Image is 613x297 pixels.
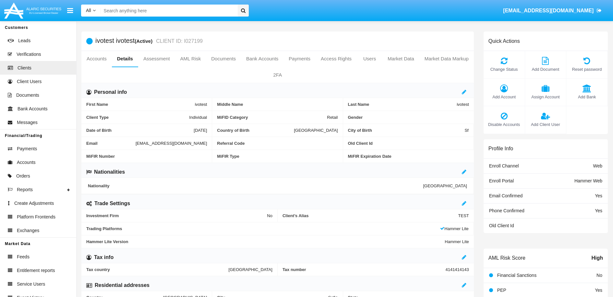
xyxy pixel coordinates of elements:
[497,273,536,278] span: Financial Sanctions
[419,51,474,67] a: Market Data Markup
[348,141,469,146] span: Old Client Id
[86,226,440,231] span: Trading Platforms
[528,66,563,72] span: Add Document
[17,145,37,152] span: Payments
[294,128,338,133] span: [GEOGRAPHIC_DATA]
[81,67,474,83] a: 2FA
[282,213,458,218] span: Client’s Alias
[382,51,419,67] a: Market Data
[17,78,42,85] span: Client Users
[229,267,272,272] span: [GEOGRAPHIC_DATA]
[503,8,594,13] span: [EMAIL_ADDRESS][DOMAIN_NAME]
[267,213,272,218] span: No
[595,193,602,198] span: Yes
[81,7,101,14] a: All
[591,254,603,262] span: High
[154,39,203,44] small: CLIENT ID: I027199
[497,288,506,293] span: PEP
[175,51,206,67] a: AML Risk
[316,51,357,67] a: Access Rights
[81,51,112,67] a: Accounts
[189,115,207,120] span: Individual
[528,94,563,100] span: Assign Account
[101,5,235,17] input: Search
[86,267,229,272] span: Tax country
[17,159,36,166] span: Accounts
[457,102,469,107] span: ivotest
[94,168,125,176] h6: Nationalities
[217,128,294,133] span: Country of Birth
[17,281,45,288] span: Service Users
[488,38,520,44] h6: Quick Actions
[595,288,602,293] span: Yes
[283,51,316,67] a: Payments
[94,89,127,96] h6: Personal info
[14,200,54,207] span: Create Adjustments
[489,163,519,168] span: Enroll Channel
[17,214,55,220] span: Platform Frontends
[94,200,130,207] h6: Trade Settings
[528,121,563,128] span: Add Client User
[17,51,41,58] span: Verifications
[348,115,469,120] span: Gender
[16,173,30,179] span: Orders
[86,239,445,244] span: Hammer Lite Version
[86,141,136,146] span: Email
[194,128,207,133] span: [DATE]
[86,102,195,107] span: First Name
[327,115,338,120] span: Retail
[95,37,203,45] h5: ivotest ivotest
[17,227,39,234] span: Exchanges
[86,213,267,218] span: Investment Firm
[17,119,38,126] span: Messages
[18,65,31,71] span: Clients
[489,223,514,228] span: Old Client Id
[357,51,382,67] a: Users
[17,186,33,193] span: Reports
[445,267,469,272] span: 4141414143
[458,213,469,218] span: TEST
[574,178,602,183] span: Hammer Web
[3,1,62,20] img: Logo image
[570,66,604,72] span: Reset password
[136,141,207,146] span: [EMAIL_ADDRESS][DOMAIN_NAME]
[86,8,91,13] span: All
[487,66,522,72] span: Change Status
[348,102,457,107] span: Last Name
[195,102,207,107] span: ivotest
[489,178,514,183] span: Enroll Portal
[18,105,48,112] span: Bank Accounts
[500,2,605,20] a: [EMAIL_ADDRESS][DOMAIN_NAME]
[282,267,446,272] span: Tax number
[217,102,338,107] span: Middle Name
[489,208,524,213] span: Phone Confirmed
[488,145,513,152] h6: Profile Info
[217,141,338,146] span: Referral Code
[217,154,338,159] span: MiFIR Type
[348,128,465,133] span: City of Birth
[348,154,469,159] span: MiFIR Expiration Date
[94,254,114,261] h6: Tax info
[570,94,604,100] span: Add Bank
[88,183,423,188] span: Nationality
[487,121,522,128] span: Disable Accounts
[16,92,39,99] span: Documents
[86,154,207,159] span: MiFIR Number
[135,37,154,45] div: (Active)
[593,163,602,168] span: Web
[487,94,522,100] span: Add Account
[488,255,525,261] h6: AML Risk Score
[86,128,194,133] span: Date of Birth
[464,128,468,133] span: Sf
[596,273,602,278] span: No
[241,51,283,67] a: Bank Accounts
[445,239,469,244] span: Hammer Lite
[206,51,241,67] a: Documents
[18,37,30,44] span: Leads
[423,183,467,188] span: [GEOGRAPHIC_DATA]
[138,51,175,67] a: Assessment
[17,254,30,260] span: Feeds
[112,51,138,67] a: Details
[217,115,327,120] span: MiFID Category
[86,115,189,120] span: Client Type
